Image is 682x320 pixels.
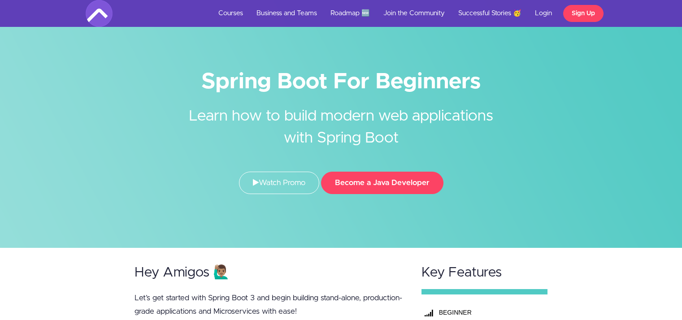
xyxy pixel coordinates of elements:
h2: Hey Amigos 🙋🏽‍♂️ [135,265,404,280]
h2: Learn how to build modern web applications with Spring Boot [173,92,509,149]
a: Sign Up [563,5,604,22]
button: Become a Java Developer [321,172,443,194]
h2: Key Features [421,265,548,280]
h1: Spring Boot For Beginners [86,72,597,92]
a: Watch Promo [239,172,319,194]
p: Let’s get started with Spring Boot 3 and begin building stand-alone, production-grade application... [135,291,404,318]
